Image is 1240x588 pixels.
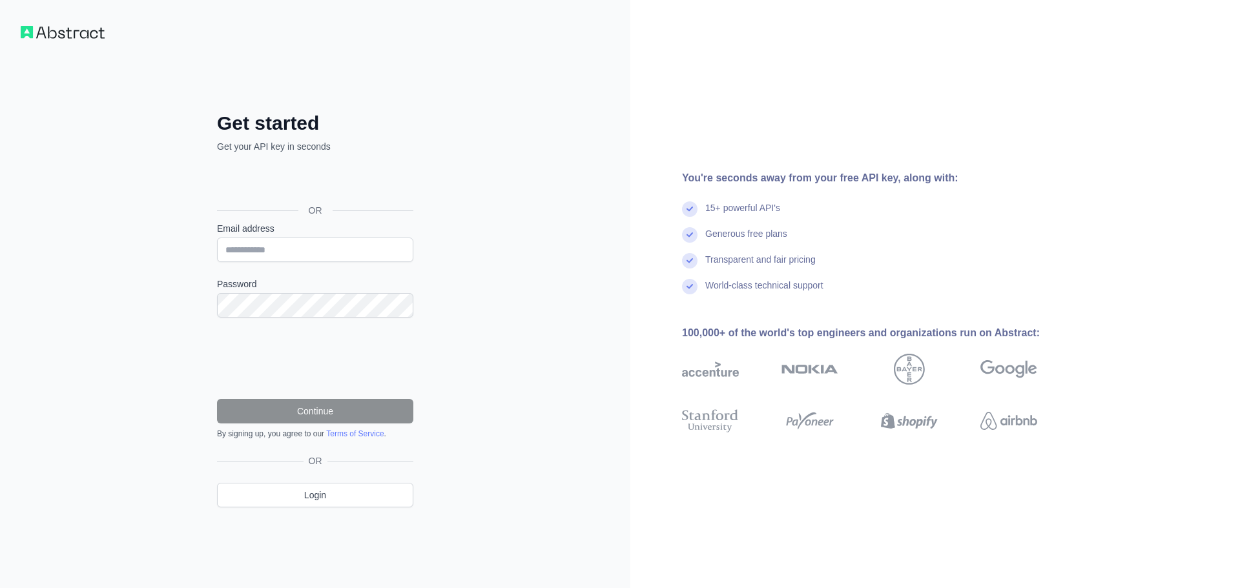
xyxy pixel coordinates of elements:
label: Password [217,278,413,290]
h2: Get started [217,112,413,135]
div: You're seconds away from your free API key, along with: [682,170,1079,186]
img: accenture [682,354,739,385]
img: check mark [682,279,697,294]
img: check mark [682,201,697,217]
p: Get your API key in seconds [217,140,413,153]
button: Continue [217,399,413,423]
img: google [980,354,1037,385]
div: Generous free plans [705,227,787,253]
img: stanford university [682,407,739,435]
div: World-class technical support [705,279,823,305]
img: payoneer [781,407,838,435]
div: Transparent and fair pricing [705,253,816,279]
img: airbnb [980,407,1037,435]
a: Login [217,483,413,507]
img: bayer [894,354,925,385]
img: nokia [781,354,838,385]
img: check mark [682,227,697,243]
div: 15+ powerful API's [705,201,780,227]
span: OR [298,204,333,217]
iframe: reCAPTCHA [217,333,413,383]
img: shopify [881,407,938,435]
span: OR [304,454,327,467]
a: Terms of Service [326,429,384,438]
label: Email address [217,222,413,235]
img: check mark [682,253,697,269]
img: Workflow [21,26,105,39]
div: By signing up, you agree to our . [217,429,413,439]
div: 100,000+ of the world's top engineers and organizations run on Abstract: [682,325,1079,341]
iframe: Botón Iniciar sesión con Google [211,167,417,196]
